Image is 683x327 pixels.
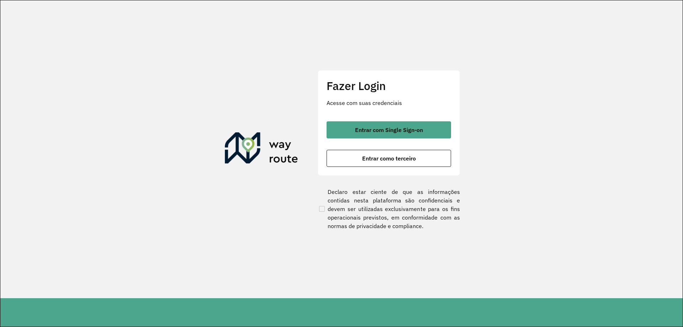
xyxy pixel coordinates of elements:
p: Acesse com suas credenciais [327,99,451,107]
h2: Fazer Login [327,79,451,93]
button: button [327,121,451,138]
span: Entrar como terceiro [362,155,416,161]
img: Roteirizador AmbevTech [225,132,298,167]
label: Declaro estar ciente de que as informações contidas nesta plataforma são confidenciais e devem se... [318,188,460,230]
button: button [327,150,451,167]
span: Entrar com Single Sign-on [355,127,423,133]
